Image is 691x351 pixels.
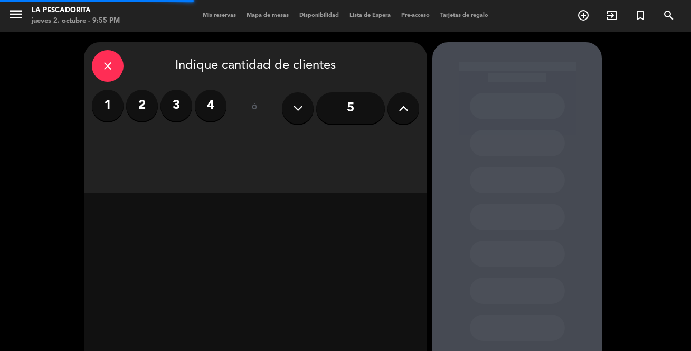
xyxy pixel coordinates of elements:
[195,90,226,121] label: 4
[160,90,192,121] label: 3
[8,6,24,22] i: menu
[32,5,120,16] div: La Pescadorita
[344,13,396,18] span: Lista de Espera
[92,90,124,121] label: 1
[8,6,24,26] button: menu
[126,90,158,121] label: 2
[101,60,114,72] i: close
[435,13,494,18] span: Tarjetas de regalo
[237,90,271,127] div: ó
[294,13,344,18] span: Disponibilidad
[197,13,241,18] span: Mis reservas
[662,9,675,22] i: search
[92,50,419,82] div: Indique cantidad de clientes
[396,13,435,18] span: Pre-acceso
[634,9,647,22] i: turned_in_not
[605,9,618,22] i: exit_to_app
[577,9,590,22] i: add_circle_outline
[32,16,120,26] div: jueves 2. octubre - 9:55 PM
[241,13,294,18] span: Mapa de mesas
